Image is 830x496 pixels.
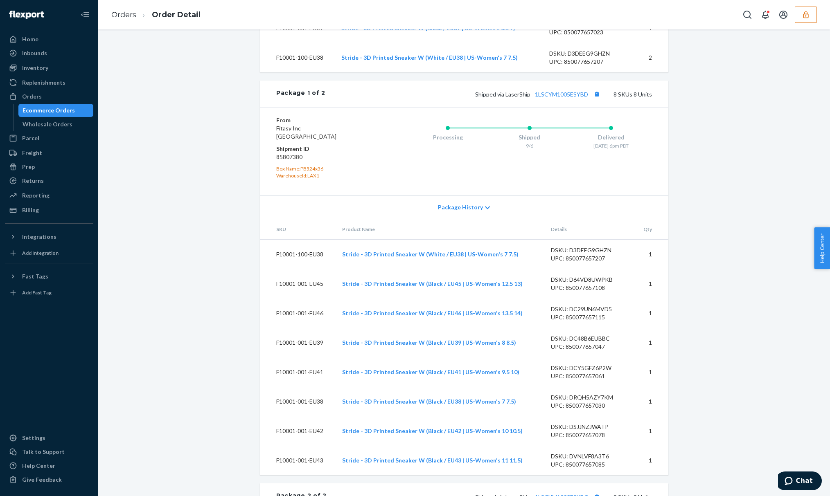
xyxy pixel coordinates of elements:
div: Prep [22,163,35,171]
div: Add Integration [22,249,59,256]
iframe: Opens a widget where you can chat to one of our agents [778,471,822,492]
td: F10001-001-EU41 [260,357,336,387]
div: Integrations [22,233,56,241]
div: UPC: 850077657108 [551,284,628,292]
div: Fast Tags [22,272,48,281]
td: 1 [634,269,668,298]
th: Product Name [336,219,545,240]
div: DSKU: DC29UN6MVD5 [551,305,628,313]
div: 9/6 [489,142,571,149]
td: F10001-100-EU38 [260,240,336,269]
td: 2 [632,43,668,72]
a: Freight [5,146,93,159]
div: DSKU: DSJJNZJWATP [551,423,628,431]
button: Fast Tags [5,270,93,283]
a: Settings [5,431,93,444]
td: F10001-001-EU38 [260,387,336,416]
td: F10001-001-EU46 [260,298,336,328]
td: F10001-001-EU45 [260,269,336,298]
button: Talk to Support [5,445,93,458]
dd: 85807380 [276,153,374,161]
a: Orders [111,10,136,19]
button: Give Feedback [5,473,93,486]
a: Returns [5,174,93,187]
button: Open account menu [775,7,792,23]
a: Orders [5,90,93,103]
a: Add Integration [5,247,93,260]
a: Stride - 3D Printed Sneaker W (Black / EU41 | US-Women's 9.5 10) [342,368,519,375]
div: Shipped [489,133,571,141]
div: UPC: 850077657085 [551,460,628,469]
div: Returns [22,177,44,185]
a: Home [5,33,93,46]
dt: From [276,116,374,124]
td: F10001-001-EU43 [260,446,336,475]
a: Stride - 3D Printed Sneaker W (Black / EU38 | US-Women's 7 7.5) [342,398,516,405]
button: Integrations [5,230,93,243]
div: Inbounds [22,49,47,57]
a: 1LSCYM1005ESYBD [535,91,588,98]
div: Parcel [22,134,39,142]
div: Reporting [22,191,50,200]
a: Replenishments [5,76,93,89]
a: Stride - 3D Printed Sneaker W (Black / EU46 | US-Women's 13.5 14) [342,310,523,316]
a: Add Fast Tag [5,286,93,299]
dt: Shipment ID [276,145,374,153]
button: Open Search Box [739,7,756,23]
span: Package History [438,203,483,211]
div: DSKU: D64VD8UWPKB [551,276,628,284]
button: Open notifications [757,7,774,23]
div: 8 SKUs 8 Units [325,89,652,99]
div: UPC: 850077657207 [549,58,626,66]
a: Prep [5,160,93,173]
div: Box Name: PB524x36 [276,165,374,172]
div: DSKU: DVNLVF8A3T6 [551,452,628,460]
div: Settings [22,434,45,442]
td: 1 [634,328,668,357]
div: Ecommerce Orders [23,106,75,114]
a: Help Center [5,459,93,472]
td: F10001-001-EU39 [260,328,336,357]
td: 1 [634,387,668,416]
div: Home [22,35,38,43]
div: UPC: 850077657047 [551,343,628,351]
div: Give Feedback [22,476,62,484]
th: Qty [634,219,668,240]
div: UPC: 850077657115 [551,313,628,321]
td: F10001-001-EU42 [260,416,336,446]
div: DSKU: D3DEEG9GHZN [549,49,626,58]
span: Shipped via LaserShip [475,91,602,98]
div: Delivered [570,133,652,141]
a: Stride - 3D Printed Sneaker W (Black / EU39 | US-Women's 8 8.5) [342,339,516,346]
a: Ecommerce Orders [18,104,94,117]
div: Orders [22,92,42,101]
div: UPC: 850077657023 [549,28,626,36]
ol: breadcrumbs [105,3,207,27]
button: Copy tracking number [591,89,602,99]
button: Help Center [814,227,830,269]
a: Stride - 3D Printed Sneaker W (Black / EU45 | US-Women's 12.5 13) [342,280,523,287]
img: Flexport logo [9,11,44,19]
div: UPC: 850077657061 [551,372,628,380]
a: Inbounds [5,47,93,60]
td: 1 [634,446,668,475]
div: UPC: 850077657207 [551,254,628,263]
a: Stride - 3D Printed Sneaker W (White / EU38 | US-Women's 7 7.5) [341,54,518,61]
a: Order Detail [152,10,201,19]
a: Reporting [5,189,93,202]
div: Package 1 of 2 [276,89,325,99]
div: UPC: 850077657030 [551,402,628,410]
td: 1 [634,357,668,387]
button: Close Navigation [77,7,93,23]
span: Fitasy Inc [GEOGRAPHIC_DATA] [276,125,336,140]
div: Wholesale Orders [23,120,72,128]
div: Talk to Support [22,448,65,456]
td: 1 [634,416,668,446]
th: SKU [260,219,336,240]
div: UPC: 850077657078 [551,431,628,439]
a: Billing [5,204,93,217]
div: [DATE] 6pm PDT [570,142,652,149]
a: Parcel [5,132,93,145]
